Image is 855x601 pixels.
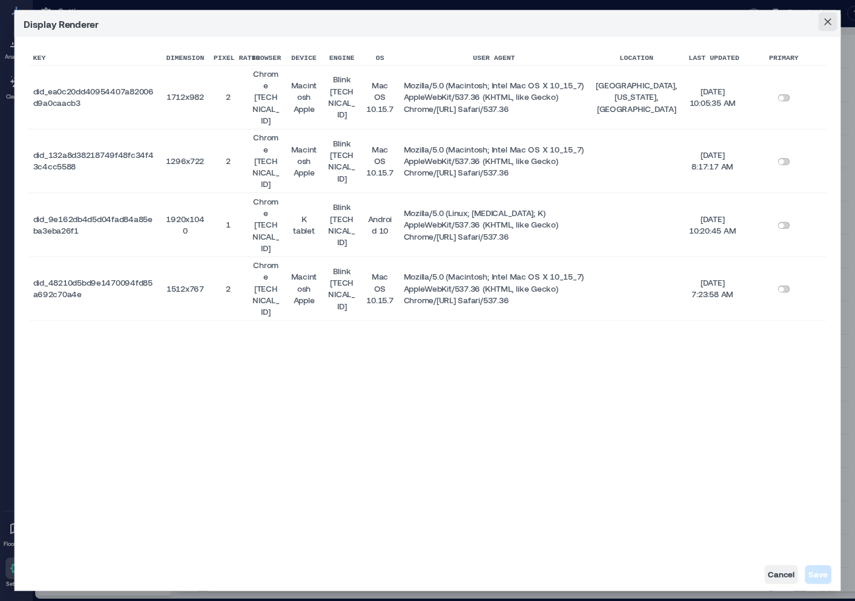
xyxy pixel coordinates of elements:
p: 1920 x 1040 [166,213,204,237]
p: Blink [TECHNICAL_ID] [328,137,356,184]
p: Android 10 [366,213,394,237]
p: 2 [214,155,242,166]
p: 1 [214,219,242,231]
p: did_48210d5bd9e1470094fd85a692c70a4e [33,277,157,300]
p: 1296 x 722 [166,155,204,166]
p: Chrome [TECHNICAL_ID] [252,68,280,126]
p: Macintosh Apple [289,80,318,115]
header: Display Renderer [15,10,841,37]
p: Mozilla/5.0 (Linux; [MEDICAL_DATA]; K) AppleWebKit/537.36 (KHTML, like Gecko) Chrome/[URL] Safari... [404,207,584,242]
p: 2 [214,91,242,103]
p: [DATE] 7:23:58 AM [688,277,736,300]
span: Cancel [768,569,794,580]
p: Macintosh Apple [289,271,318,306]
p: Mozilla/5.0 (Macintosh; Intel Mac OS X 10_15_7) AppleWebKit/537.36 (KHTML, like Gecko) Chrome/[UR... [404,80,584,115]
th: Location [589,51,684,65]
button: Cancel [765,565,798,584]
p: Chrome [TECHNICAL_ID] [252,132,280,191]
p: did_9e162db4d5d04fad84a85eba3eba26f1 [33,213,157,237]
button: Save [805,565,831,584]
p: [DATE] 10:20:45 AM [688,213,736,237]
th: User Agent [399,51,589,65]
span: Save [808,569,828,580]
p: K tablet [289,213,318,237]
p: Mozilla/5.0 (Macintosh; Intel Mac OS X 10_15_7) AppleWebKit/537.36 (KHTML, like Gecko) Chrome/[UR... [404,143,584,179]
p: Chrome [TECHNICAL_ID] [252,259,280,318]
p: [DATE] 8:17:17 AM [688,149,736,173]
th: Engine [323,51,361,65]
p: Blink [TECHNICAL_ID] [328,202,356,248]
th: Device [285,51,323,65]
button: Close [819,13,837,31]
p: Chrome [TECHNICAL_ID] [252,195,280,254]
p: [DATE] 10:05:35 AM [688,85,736,109]
p: [GEOGRAPHIC_DATA], [US_STATE], [GEOGRAPHIC_DATA] [593,80,679,115]
p: 2 [214,283,242,294]
p: Mozilla/5.0 (Macintosh; Intel Mac OS X 10_15_7) AppleWebKit/537.36 (KHTML, like Gecko) Chrome/[UR... [404,271,584,306]
p: 1512 x 767 [166,283,204,294]
th: Browser [247,51,285,65]
th: OS [361,51,399,65]
th: Primary [741,51,827,65]
p: Blink [TECHNICAL_ID] [328,74,356,120]
th: Last Updated [684,51,741,65]
th: Key [28,51,162,65]
p: Macintosh Apple [289,143,318,179]
p: did_132a8d38218749f48fc34f43c4cc5588 [33,149,157,173]
p: Mac OS 10.15.7 [366,271,394,306]
p: Mac OS 10.15.7 [366,143,394,179]
th: Pixel Ratio [209,51,247,65]
p: 1712 x 982 [166,91,204,103]
p: Mac OS 10.15.7 [366,80,394,115]
th: Dimension [162,51,209,65]
p: did_ea0c20dd40954407a82006d9a0caacb3 [33,85,157,109]
p: Blink [TECHNICAL_ID] [328,265,356,312]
